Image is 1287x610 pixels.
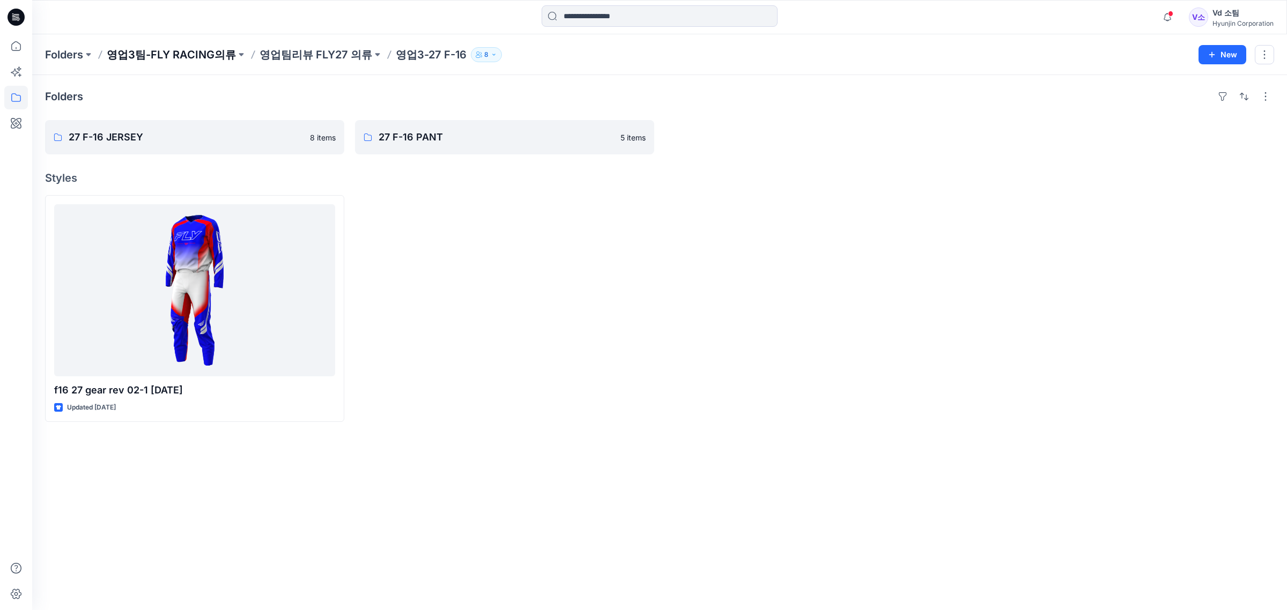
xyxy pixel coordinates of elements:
[1212,6,1274,19] div: Vd 소팀
[1199,45,1246,64] button: New
[471,47,502,62] button: 8
[69,130,304,145] p: 27 F-16 JERSEY
[45,47,83,62] a: Folders
[54,204,335,376] a: f16 27 gear rev 02-1 2025.03.24
[107,47,236,62] a: 영업3팀-FLY RACING의류
[355,120,654,154] a: 27 F-16 PANT5 items
[379,130,614,145] p: 27 F-16 PANT
[310,132,336,143] p: 8 items
[45,90,83,103] h4: Folders
[67,402,116,413] p: Updated [DATE]
[260,47,372,62] a: 영업팀리뷰 FLY27 의류
[1212,19,1274,27] div: Hyunjin Corporation
[1189,8,1208,27] div: V소
[396,47,467,62] p: 영업3-27 F-16
[45,120,344,154] a: 27 F-16 JERSEY8 items
[54,383,335,398] p: f16 27 gear rev 02-1 [DATE]
[620,132,646,143] p: 5 items
[484,49,489,61] p: 8
[45,172,1274,184] h4: Styles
